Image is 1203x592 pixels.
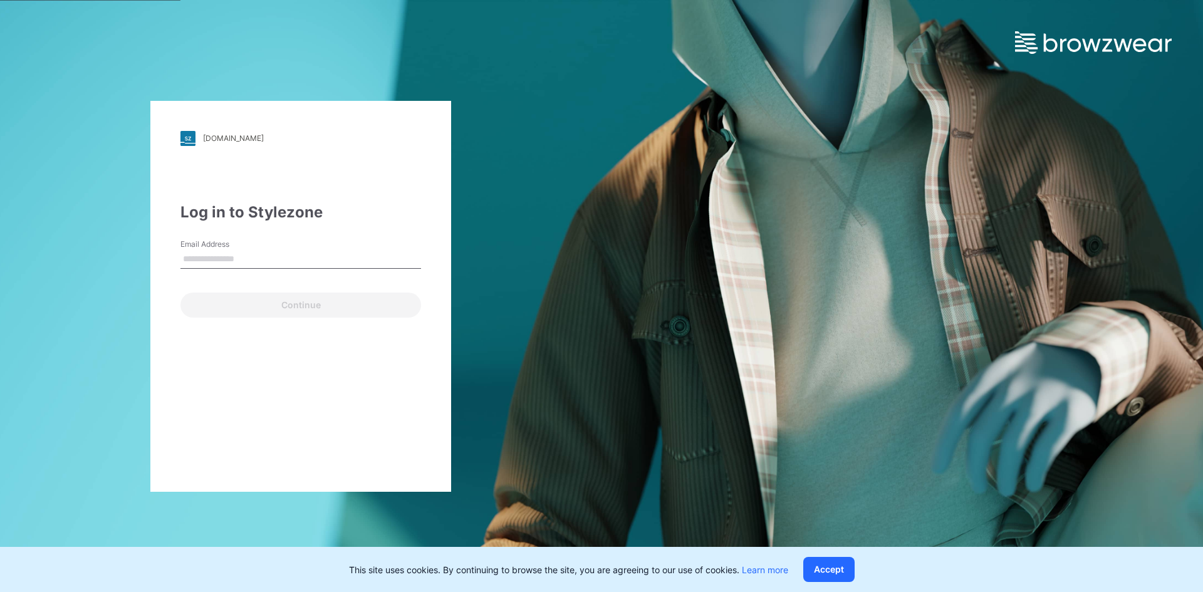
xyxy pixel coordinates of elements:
p: This site uses cookies. By continuing to browse the site, you are agreeing to our use of cookies. [349,563,788,576]
img: browzwear-logo.e42bd6dac1945053ebaf764b6aa21510.svg [1015,31,1172,54]
a: Learn more [742,564,788,575]
img: stylezone-logo.562084cfcfab977791bfbf7441f1a819.svg [180,131,195,146]
button: Accept [803,557,855,582]
label: Email Address [180,239,268,250]
div: [DOMAIN_NAME] [203,133,264,143]
a: [DOMAIN_NAME] [180,131,421,146]
div: Log in to Stylezone [180,201,421,224]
